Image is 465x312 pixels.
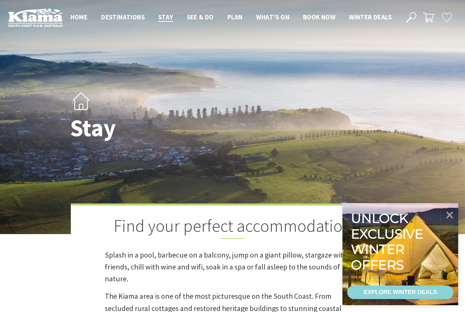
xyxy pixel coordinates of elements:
h2: Find your perfect accommodation [105,216,360,239]
nav: Main Menu [64,12,398,23]
div: EXPLORE WINTER DEALS [364,285,437,299]
span: What’s On [256,13,289,21]
p: Splash in a pool, barbecue on a balcony, jump on a giant pillow, stargaze with friends, chill wit... [105,249,360,285]
span: See & Do [187,13,214,21]
span: Book now [303,13,335,21]
h1: Stay [70,115,262,141]
div: Unlock exclusive winter offers [351,211,426,273]
span: Stay [158,13,173,21]
span: Home [70,13,88,21]
span: Winter Deals [349,13,391,21]
img: Kiama Logo [8,8,63,27]
span: Destinations [101,13,145,21]
span: Plan [227,13,243,21]
a: EXPLORE WINTER DEALS [347,285,453,299]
